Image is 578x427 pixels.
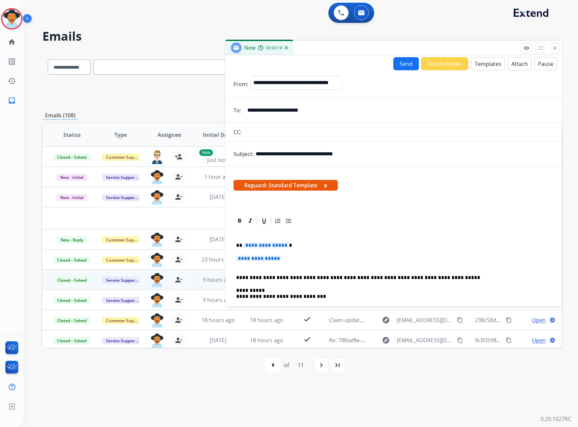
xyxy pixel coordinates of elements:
[250,337,283,344] span: 18 hours ago
[56,194,87,201] span: New - Initial
[329,316,428,324] span: Claim update: Replacement processing
[210,337,226,344] span: [DATE]
[457,337,463,343] mat-icon: content_copy
[175,296,183,304] mat-icon: person_remove
[53,154,91,161] span: Closed – Solved
[150,334,164,348] img: agent-avatar
[397,316,454,324] span: [EMAIL_ADDRESS][DOMAIN_NAME]
[42,30,562,43] h2: Emails
[245,216,255,226] div: Italic
[150,293,164,307] img: agent-avatar
[506,337,512,343] mat-icon: content_copy
[210,236,226,243] span: [DATE]
[333,361,341,369] mat-icon: last_page
[393,57,419,70] button: Send
[150,150,164,164] img: agent-avatar
[538,45,544,51] mat-icon: fullscreen
[175,316,183,324] mat-icon: person_remove
[102,297,140,304] span: Service Support
[317,361,325,369] mat-icon: navigate_next
[233,106,241,114] p: To:
[266,45,282,51] span: 00:00:18
[382,336,390,344] mat-icon: explore
[324,181,327,189] button: x
[175,235,183,243] mat-icon: person_remove
[203,296,233,304] span: 9 hours ago
[175,336,183,344] mat-icon: person_remove
[53,317,91,324] span: Closed – Solved
[303,335,311,343] mat-icon: check
[284,216,294,226] div: Bullet List
[102,236,146,243] span: Customer Support
[2,9,21,28] img: avatar
[102,277,140,284] span: Service Support
[382,316,390,324] mat-icon: explore
[8,77,16,85] mat-icon: history
[397,336,454,344] span: [EMAIL_ADDRESS][DOMAIN_NAME]
[42,111,78,120] p: Emails (108)
[175,153,183,161] mat-icon: person_add
[63,131,81,139] span: Status
[233,180,338,191] span: Reguard: Standard Template
[8,38,16,46] mat-icon: home
[150,253,164,267] img: agent-avatar
[8,57,16,66] mat-icon: list_alt
[150,190,164,204] img: agent-avatar
[150,170,164,184] img: agent-avatar
[102,174,140,181] span: Service Support
[203,276,233,283] span: 9 hours ago
[244,44,255,51] span: New
[273,216,283,226] div: Ordered List
[210,193,226,201] span: [DATE]
[102,154,146,161] span: Customer Support
[523,45,530,51] mat-icon: remove_red_eye
[475,316,573,324] span: 238c58d3-9efd-45cf-8501-ff7476680c17
[102,337,140,344] span: Service Support
[53,297,91,304] span: Closed – Solved
[175,173,183,181] mat-icon: person_remove
[259,216,269,226] div: Underline
[233,80,248,88] p: From:
[57,236,87,243] span: New - Reply
[150,233,164,247] img: agent-avatar
[150,313,164,327] img: agent-avatar
[114,131,127,139] span: Type
[8,96,16,105] mat-icon: inbox
[457,317,463,323] mat-icon: content_copy
[202,316,235,324] span: 18 hours ago
[421,57,468,70] button: Secure Notes
[202,256,235,263] span: 23 hours ago
[102,194,140,201] span: Service Support
[175,256,183,264] mat-icon: person_remove
[549,317,555,323] mat-icon: language
[329,337,513,344] span: Re: 7f80af8e-e4ed-40b5-8d2c-ae0ec1019b40+BLOOM LIFT ADJ BASE - FULL
[53,337,91,344] span: Closed – Solved
[475,337,575,344] span: f63f3598-54a5-420a-ae90-5a8ed3568cfe
[203,131,233,139] span: Initial Date
[234,216,245,226] div: Bold
[506,317,512,323] mat-icon: content_copy
[532,336,546,344] span: Open
[233,128,242,136] p: CC:
[532,316,546,324] span: Open
[534,57,557,70] button: Pause
[204,173,232,181] span: 1 hour ago
[303,315,311,323] mat-icon: check
[53,277,91,284] span: Closed – Solved
[56,174,87,181] span: New - Initial
[508,57,532,70] button: Attach
[102,317,146,324] span: Customer Support
[233,150,254,158] p: Subject:
[175,193,183,201] mat-icon: person_remove
[292,358,309,372] div: 11
[541,415,571,423] p: 0.20.1027RC
[175,276,183,284] mat-icon: person_remove
[150,273,164,287] img: agent-avatar
[207,156,229,164] span: Just now
[549,337,555,343] mat-icon: language
[552,45,558,51] mat-icon: close
[471,57,505,70] button: Templates
[199,149,213,156] p: New
[53,257,91,264] span: Closed – Solved
[284,361,289,369] div: of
